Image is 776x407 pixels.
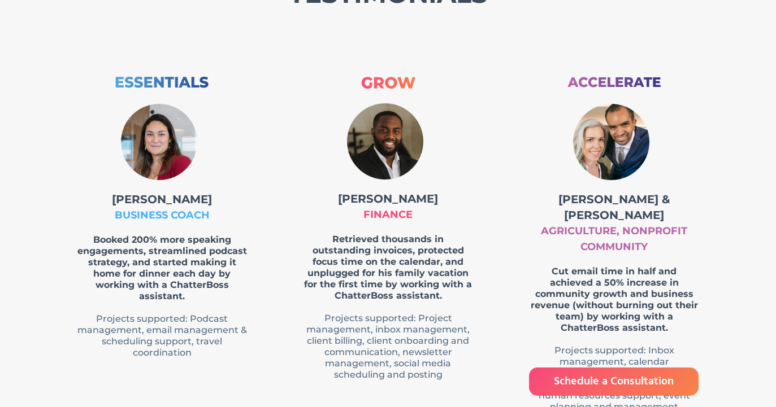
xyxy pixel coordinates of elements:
[304,234,472,301] strong: Retrieved thousands in outstanding invoices, protected focus time on the calendar, and unplugged ...
[363,207,413,222] h3: FINANCE
[304,313,473,380] p: Projects supported: Project management, inbox management, client billing, client onboarding and c...
[529,367,699,396] a: Schedule a Consultation
[77,234,247,301] strong: Booked 200% more speaking engagements, streamlined podcast strategy, and started making it home f...
[338,191,438,207] h3: [PERSON_NAME]
[112,191,212,207] h3: [PERSON_NAME]
[530,191,699,223] h3: [PERSON_NAME] & [PERSON_NAME]
[77,313,247,358] p: Projects supported: Podcast management, email management & scheduling support, travel coordination
[530,223,699,255] h3: AGRICULTURE, NONPROFIT COMMUNITY
[531,266,698,333] strong: Cut email time in half and achieved a 50% increase in community growth and business revenue (with...
[115,207,210,223] h3: BUSINESS COACH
